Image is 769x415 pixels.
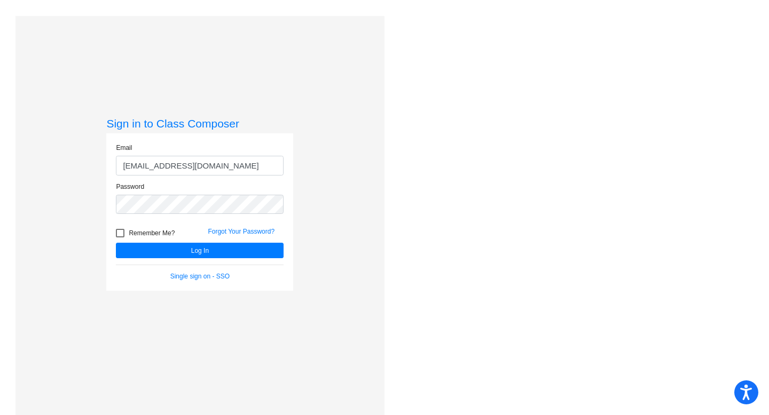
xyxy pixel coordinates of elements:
label: Email [116,143,132,153]
span: Remember Me? [129,227,175,240]
a: Single sign on - SSO [170,273,230,280]
h3: Sign in to Class Composer [106,117,293,130]
a: Forgot Your Password? [208,228,274,235]
button: Log In [116,243,284,258]
label: Password [116,182,144,191]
